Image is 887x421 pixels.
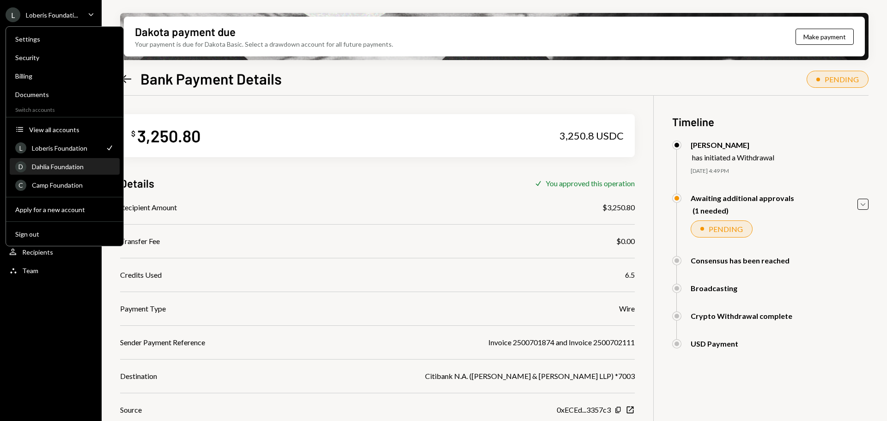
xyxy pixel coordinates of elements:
div: Wire [619,303,635,314]
div: [PERSON_NAME] [691,140,774,149]
div: has initiated a Withdrawal [692,153,774,162]
div: $0.00 [616,236,635,247]
div: Apply for a new account [15,206,114,214]
div: $ [131,129,135,138]
a: Recipients [6,244,96,260]
div: L [6,7,20,22]
div: USD Payment [691,339,738,348]
div: [DATE] 4:49 PM [691,167,869,175]
div: Sender Payment Reference [120,337,205,348]
a: Team [6,262,96,279]
div: PENDING [709,225,743,233]
div: Switch accounts [6,104,123,113]
div: Camp Foundation [32,181,114,189]
div: Your payment is due for Dakota Basic. Select a drawdown account for all future payments. [135,39,393,49]
a: Settings [10,31,120,47]
div: Security [15,54,114,61]
div: $3,250.80 [602,202,635,213]
div: Invoice 2500701874 and Invoice 2500702111 [488,337,635,348]
div: Consensus has been reached [691,256,790,265]
div: Citibank N.A. ([PERSON_NAME] & [PERSON_NAME] LLP) *7003 [425,371,635,382]
div: Sign out [15,230,114,238]
div: View all accounts [29,126,114,134]
a: Billing [10,67,120,84]
h1: Bank Payment Details [140,69,282,88]
button: Apply for a new account [10,201,120,218]
div: Recipient Amount [120,202,177,213]
div: L [15,142,26,153]
div: PENDING [825,75,859,84]
div: Broadcasting [691,284,737,293]
a: CCamp Foundation [10,177,120,193]
div: Documents [15,91,114,98]
div: Credits Used [120,269,162,281]
div: 6.5 [625,269,635,281]
a: DDahlia Foundation [10,158,120,175]
div: Dahlia Foundation [32,163,114,171]
div: Awaiting additional approvals [691,194,794,202]
div: Transfer Fee [120,236,160,247]
div: Source [120,404,142,415]
div: C [15,180,26,191]
a: Documents [10,86,120,103]
div: Settings [15,35,114,43]
div: Crypto Withdrawal complete [691,311,792,320]
h3: Timeline [672,114,869,129]
div: Loberis Foundation [32,144,99,152]
button: Make payment [796,29,854,45]
div: D [15,161,26,172]
div: 0xECEd...3357c3 [557,404,611,415]
a: Security [10,49,120,66]
div: Payment Type [120,303,166,314]
div: 3,250.8 USDC [559,129,624,142]
button: Sign out [10,226,120,243]
div: Dakota payment due [135,24,236,39]
div: Destination [120,371,157,382]
div: Recipients [22,248,53,256]
button: View all accounts [10,122,120,138]
div: (1 needed) [693,206,794,215]
h3: Details [120,176,154,191]
div: Billing [15,72,114,80]
div: Loberis Foundati... [26,11,78,19]
div: Team [22,267,38,275]
div: You approved this operation [546,179,635,188]
div: 3,250.80 [137,125,200,146]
